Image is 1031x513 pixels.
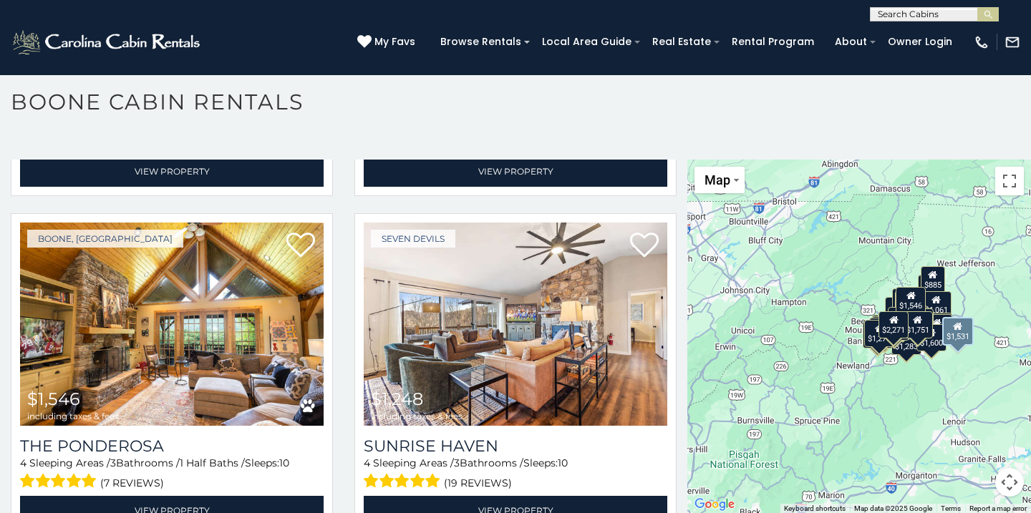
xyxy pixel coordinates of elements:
div: Sleeping Areas / Bathrooms / Sleeps: [20,456,324,492]
div: $2,271 [878,311,909,338]
span: My Favs [374,34,415,49]
a: The Ponderosa $1,546 including taxes & fees [20,223,324,426]
span: 1 Half Baths / [180,456,245,469]
span: including taxes & fees [371,411,463,421]
a: About [828,31,874,53]
img: The Ponderosa [20,223,324,426]
a: Rental Program [725,31,821,53]
a: View Property [20,157,324,186]
a: Owner Login [881,31,959,53]
div: $1,270 [864,319,894,346]
button: Change map style [694,167,745,193]
img: mail-regular-white.png [1005,34,1020,50]
span: $1,248 [371,389,423,409]
button: Toggle fullscreen view [995,167,1024,195]
img: White-1-2.png [11,28,204,57]
span: 4 [20,456,26,469]
a: Boone, [GEOGRAPHIC_DATA] [27,230,183,248]
div: $1,600 [916,323,947,351]
img: Sunrise Haven [364,223,667,426]
div: $1,531 [942,317,974,346]
div: $1,546 [892,288,922,315]
a: Seven Devils [371,230,455,248]
div: $1,262 [922,313,952,341]
a: My Favs [357,34,419,50]
span: Map [705,172,730,187]
button: Map camera controls [995,468,1024,497]
div: Sleeping Areas / Bathrooms / Sleeps: [364,456,667,492]
span: Map data ©2025 Google [854,504,932,512]
a: Terms (opens in new tab) [941,504,961,512]
div: $1,164 [895,290,925,318]
a: The Ponderosa [20,436,324,456]
span: 10 [558,456,568,469]
a: Report a map error [969,504,1027,512]
div: $1,169 [879,313,909,340]
span: (7 reviews) [100,474,164,492]
a: View Property [364,157,667,186]
a: Add to favorites [286,231,315,261]
span: (19 reviews) [444,474,512,492]
div: $1,601 [885,296,915,323]
a: Real Estate [645,31,718,53]
span: including taxes & fees [27,411,119,421]
a: Local Area Guide [535,31,639,53]
div: $885 [921,266,945,293]
span: 4 [364,456,370,469]
div: $1,330 [922,312,952,339]
img: phone-regular-white.png [974,34,989,50]
div: $1,283 [891,327,921,354]
span: $1,546 [27,389,80,409]
a: Sunrise Haven $1,248 including taxes & fees [364,223,667,426]
div: $1,751 [903,311,933,338]
div: $1,248 [863,321,893,348]
span: 3 [454,456,460,469]
a: Sunrise Haven [364,436,667,456]
div: $1,061 [921,290,952,318]
div: $1,546 [896,287,926,314]
a: Browse Rentals [433,31,528,53]
span: 10 [279,456,289,469]
span: 3 [110,456,116,469]
a: Add to favorites [630,231,659,261]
